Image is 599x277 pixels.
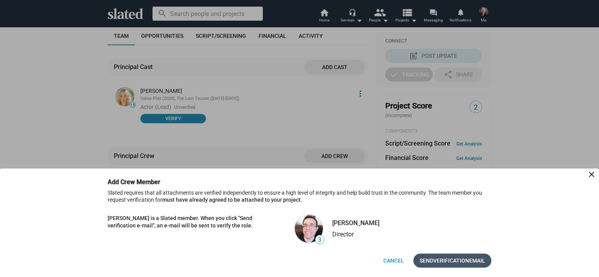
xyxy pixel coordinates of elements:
p: [PERSON_NAME] is a Slated member. When you click "Send verification e-mail", an e-mail will be se... [108,215,264,229]
button: Cancel [377,254,410,268]
h3: Add Crew Member [108,178,171,186]
button: SendVerificationEmail [413,254,491,268]
div: Director [332,230,379,238]
span: Cancel [383,254,404,268]
span: must have already agreed to be attached to your project. [162,197,302,203]
img: undefined [295,215,323,243]
span: Send Email [420,254,485,268]
div: [PERSON_NAME] [332,219,379,227]
span: Verification [433,254,469,268]
mat-icon: close [587,170,596,179]
p: Slated requires that all attachments are verified independently to ensure a high level of integri... [108,189,491,210]
span: 3 [315,236,324,244]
